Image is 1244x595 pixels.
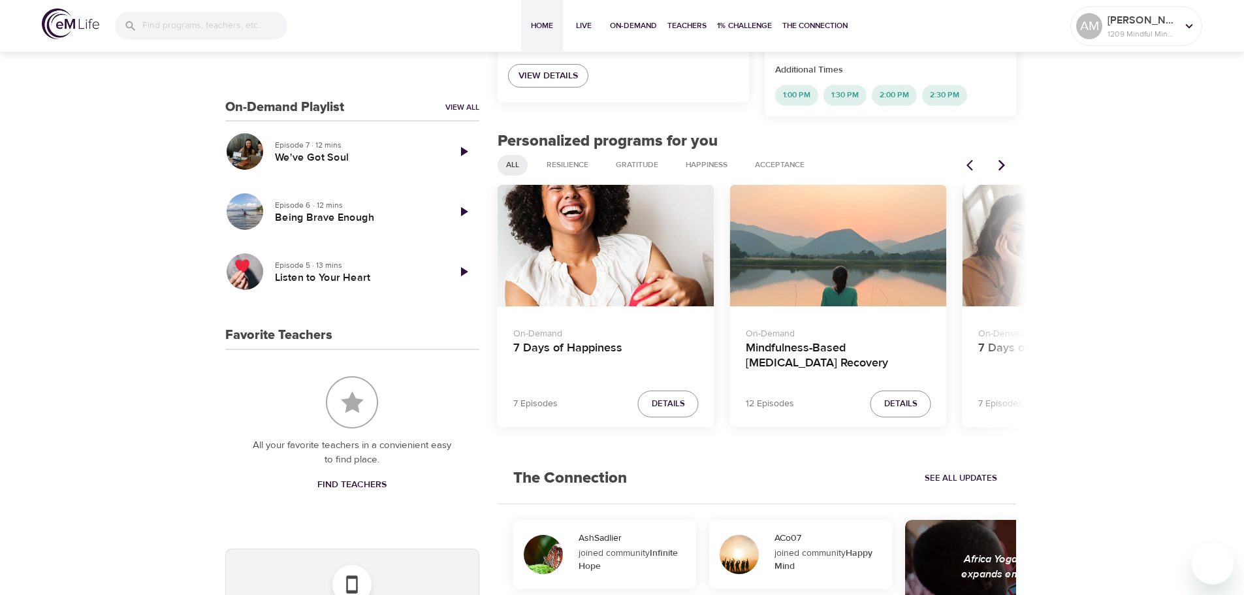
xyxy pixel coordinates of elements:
[987,151,1016,180] button: Next items
[568,19,599,33] span: Live
[579,532,691,545] div: AshSadlier
[498,155,528,176] div: All
[746,341,931,372] h4: Mindfulness-Based [MEDICAL_DATA] Recovery
[921,468,1000,489] a: See All Updates
[275,259,438,271] p: Episode 5 · 13 mins
[518,68,578,84] span: View Details
[445,102,479,113] a: View All
[884,396,917,411] span: Details
[782,19,848,33] span: The Connection
[746,397,794,411] p: 12 Episodes
[498,159,527,170] span: All
[275,199,438,211] p: Episode 6 · 12 mins
[1076,13,1102,39] div: AM
[312,473,392,497] a: Find Teachers
[326,376,378,428] img: Favorite Teachers
[539,159,596,170] span: Resilience
[978,341,1164,372] h4: 7 Days of Tuning In
[513,322,699,341] p: On-Demand
[579,547,688,573] div: joined community
[225,252,264,291] button: Listen to Your Heart
[978,322,1164,341] p: On-Demand
[448,136,479,167] a: Play Episode
[872,89,917,101] span: 2:00 PM
[142,12,287,40] input: Find programs, teachers, etc...
[508,64,588,88] a: View Details
[448,256,479,287] a: Play Episode
[746,322,931,341] p: On-Demand
[607,155,667,176] div: Gratitude
[872,85,917,106] div: 2:00 PM
[225,328,332,343] h3: Favorite Teachers
[275,211,438,225] h5: Being Brave Enough
[963,185,1179,307] button: 7 Days of Tuning In
[774,547,884,573] div: joined community
[513,341,699,372] h4: 7 Days of Happiness
[42,8,99,39] img: logo
[275,271,438,285] h5: Listen to Your Heart
[1192,543,1234,585] iframe: Button to launch messaging window
[579,547,678,572] strong: Infinite Hope
[513,397,558,411] p: 7 Episodes
[608,159,666,170] span: Gratitude
[678,159,735,170] span: Happiness
[775,89,818,101] span: 1:00 PM
[775,63,1006,77] p: Additional Times
[448,196,479,227] a: Play Episode
[251,438,453,468] p: All your favorite teachers in a convienient easy to find place.
[275,151,438,165] h5: We've Got Soul
[667,19,707,33] span: Teachers
[747,159,812,170] span: Acceptance
[746,155,813,176] div: Acceptance
[978,397,1023,411] p: 7 Episodes
[610,19,657,33] span: On-Demand
[225,192,264,231] button: Being Brave Enough
[870,391,931,417] button: Details
[1108,12,1177,28] p: [PERSON_NAME]
[275,139,438,151] p: Episode 7 · 12 mins
[717,19,772,33] span: 1% Challenge
[823,85,867,106] div: 1:30 PM
[775,85,818,106] div: 1:00 PM
[652,396,685,411] span: Details
[538,155,597,176] div: Resilience
[498,185,714,307] button: 7 Days of Happiness
[677,155,736,176] div: Happiness
[959,151,987,180] button: Previous items
[225,132,264,171] button: We've Got Soul
[774,547,872,572] strong: Happy Mind
[317,477,387,493] span: Find Teachers
[498,453,643,504] h2: The Connection
[1108,28,1177,40] p: 1209 Mindful Minutes
[922,89,967,101] span: 2:30 PM
[526,19,558,33] span: Home
[225,100,344,115] h3: On-Demand Playlist
[638,391,699,417] button: Details
[925,471,997,486] span: See All Updates
[922,85,967,106] div: 2:30 PM
[498,132,1017,151] h2: Personalized programs for you
[774,532,887,545] div: ACo07
[730,185,947,307] button: Mindfulness-Based Cancer Recovery
[823,89,867,101] span: 1:30 PM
